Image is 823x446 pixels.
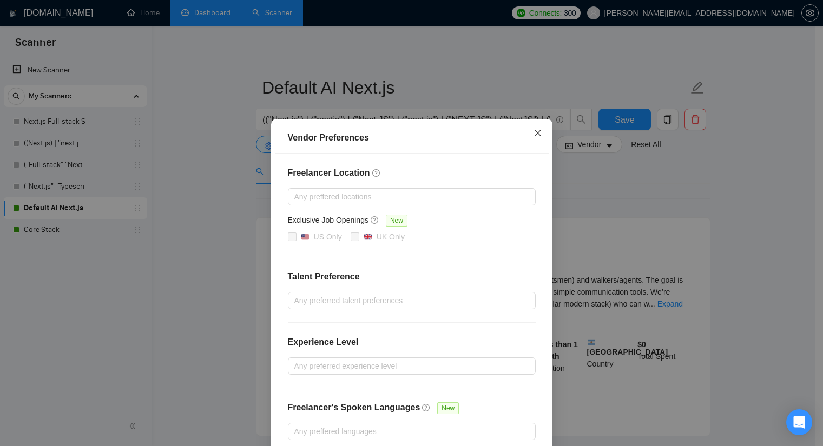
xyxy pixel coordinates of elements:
span: New [386,215,407,227]
button: Close [523,119,552,148]
span: close [534,129,542,137]
div: Open Intercom Messenger [786,409,812,435]
div: US Only [314,231,342,243]
div: UK Only [377,231,405,243]
span: question-circle [422,403,431,412]
img: 🇬🇧 [364,233,372,241]
h4: Freelancer's Spoken Languages [288,401,420,414]
span: New [437,402,459,414]
span: question-circle [372,169,381,177]
span: question-circle [371,216,379,224]
h4: Freelancer Location [288,167,536,179]
h4: Experience Level [288,336,359,349]
div: Vendor Preferences [288,131,536,144]
h4: Talent Preference [288,270,536,283]
h5: Exclusive Job Openings [288,214,368,226]
img: 🇺🇸 [301,233,309,241]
